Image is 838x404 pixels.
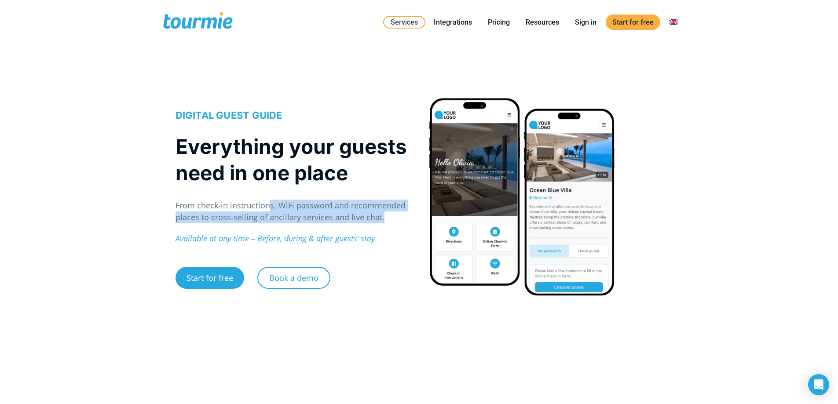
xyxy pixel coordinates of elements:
[176,133,410,186] h1: Everything your guests need in one place
[481,17,516,28] a: Pricing
[383,16,425,29] a: Services
[176,200,410,223] p: From check-in instructions, WiFi password and recommended places to cross-selling of ancillary se...
[519,17,566,28] a: Resources
[176,109,282,121] span: DIGITAL GUEST GUIDE
[176,267,244,289] a: Start for free
[176,233,375,244] em: Available at any time – Before, during & after guests’ stay
[568,17,603,28] a: Sign in
[427,17,479,28] a: Integrations
[257,267,330,289] a: Book a demo
[606,15,660,30] a: Start for free
[808,374,829,395] div: Open Intercom Messenger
